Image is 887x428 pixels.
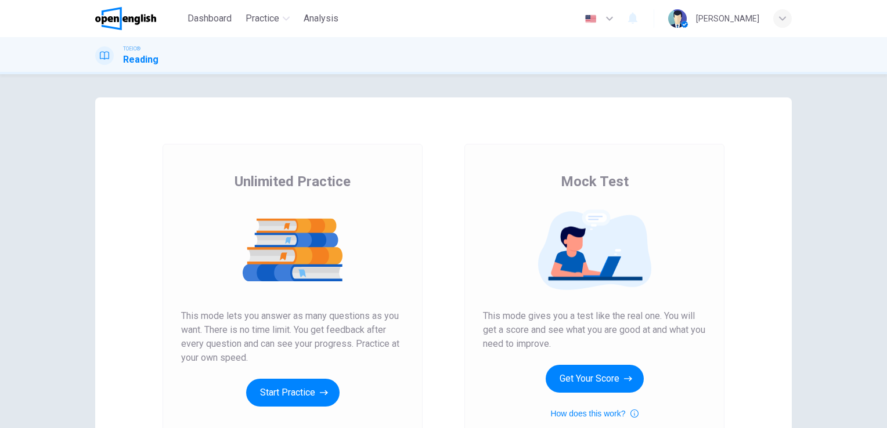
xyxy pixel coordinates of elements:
img: en [583,14,598,23]
img: Profile picture [668,9,687,28]
button: Analysis [299,8,343,29]
span: Mock Test [561,172,629,191]
span: TOEIC® [123,45,140,53]
button: Get Your Score [546,365,644,393]
div: [PERSON_NAME] [696,12,759,26]
span: Dashboard [188,12,232,26]
button: Start Practice [246,379,340,407]
button: Dashboard [183,8,236,29]
span: This mode lets you answer as many questions as you want. There is no time limit. You get feedback... [181,309,404,365]
img: OpenEnglish logo [95,7,156,30]
button: How does this work? [550,407,638,420]
span: Unlimited Practice [235,172,351,191]
a: OpenEnglish logo [95,7,183,30]
span: This mode gives you a test like the real one. You will get a score and see what you are good at a... [483,309,706,351]
span: Practice [246,12,279,26]
h1: Reading [123,53,158,67]
span: Analysis [304,12,338,26]
button: Practice [241,8,294,29]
